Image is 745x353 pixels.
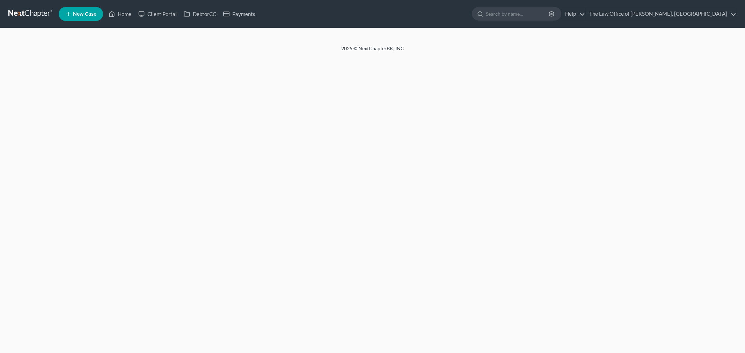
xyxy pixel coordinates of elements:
input: Search by name... [486,7,550,20]
span: New Case [73,12,96,17]
a: DebtorCC [180,8,220,20]
a: Client Portal [135,8,180,20]
a: Help [562,8,585,20]
a: The Law Office of [PERSON_NAME], [GEOGRAPHIC_DATA] [586,8,736,20]
a: Home [105,8,135,20]
a: Payments [220,8,259,20]
div: 2025 © NextChapterBK, INC [174,45,572,58]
